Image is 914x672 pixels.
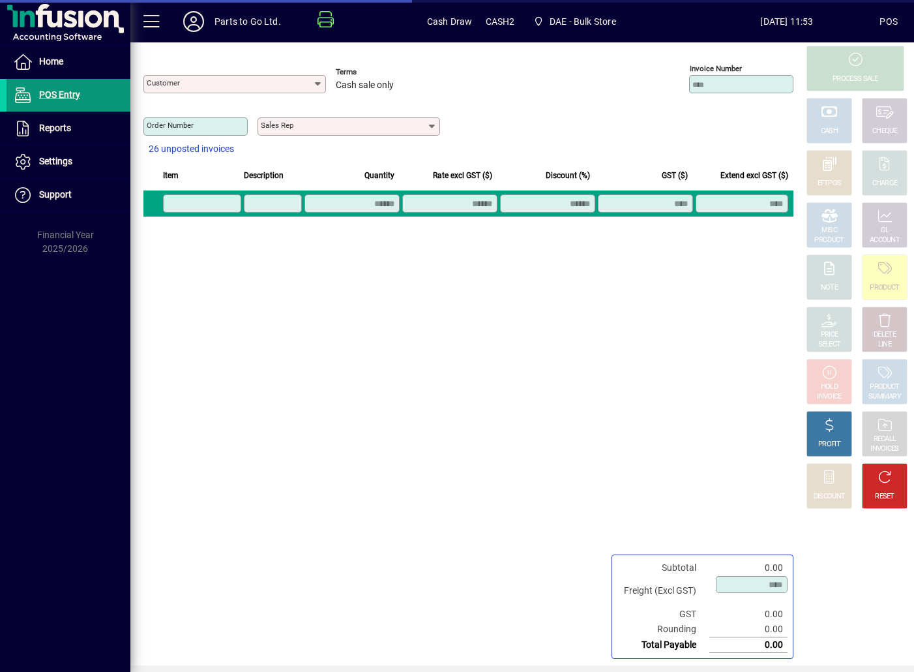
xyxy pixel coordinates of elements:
mat-label: Customer [147,78,180,87]
td: Rounding [617,622,709,637]
span: Cash sale only [336,80,394,91]
mat-label: Invoice number [690,64,742,73]
span: Terms [336,68,414,76]
span: Item [163,168,179,183]
div: MISC [821,226,837,236]
div: PRODUCT [870,283,899,293]
div: Parts to Go Ltd. [214,11,281,32]
div: POS [879,11,898,32]
span: [DATE] 11:53 [694,11,880,32]
div: INVOICE [817,392,841,402]
div: RECALL [874,435,896,444]
td: Freight (Excl GST) [617,575,709,607]
div: SELECT [818,340,841,350]
div: CHARGE [872,179,898,189]
span: Quantity [364,168,394,183]
span: Settings [39,156,72,166]
div: GL [881,226,889,236]
td: Total Payable [617,637,709,653]
span: GST ($) [662,168,688,183]
span: 26 unposted invoices [149,142,234,156]
td: Subtotal [617,560,709,575]
td: 0.00 [709,607,788,622]
div: DISCOUNT [814,492,845,502]
div: CASH [821,127,838,136]
div: RESET [875,492,894,502]
div: ACCOUNT [870,236,900,245]
td: GST [617,607,709,622]
span: CASH2 [486,11,515,32]
td: 0.00 [709,637,788,653]
span: Reports [39,123,71,133]
a: Home [7,46,130,78]
span: Home [39,56,63,67]
div: PRODUCT [870,382,899,392]
div: DELETE [874,330,896,340]
div: LINE [878,340,891,350]
td: 0.00 [709,560,788,575]
div: PRICE [821,330,838,340]
div: PROCESS SALE [833,74,878,84]
span: Discount (%) [546,168,590,183]
a: Support [7,179,130,211]
span: Support [39,189,72,200]
div: SUMMARY [868,392,901,402]
div: INVOICES [870,444,898,454]
mat-label: Sales rep [261,121,293,130]
button: Profile [173,10,214,33]
div: EFTPOS [818,179,842,189]
a: Reports [7,112,130,145]
mat-label: Order number [147,121,194,130]
div: HOLD [821,382,838,392]
div: PROFIT [818,440,840,450]
span: DAE - Bulk Store [550,11,616,32]
span: DAE - Bulk Store [527,10,621,33]
div: PRODUCT [814,236,844,245]
a: Settings [7,145,130,178]
span: POS Entry [39,89,80,100]
button: 26 unposted invoices [143,138,239,161]
td: 0.00 [709,622,788,637]
div: NOTE [821,283,838,293]
span: Cash Draw [427,11,473,32]
span: Description [244,168,284,183]
div: CHEQUE [872,127,897,136]
span: Extend excl GST ($) [720,168,788,183]
span: Rate excl GST ($) [433,168,492,183]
